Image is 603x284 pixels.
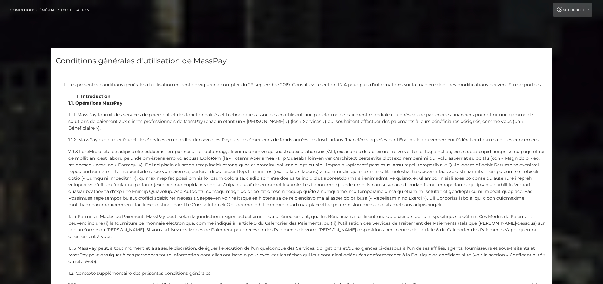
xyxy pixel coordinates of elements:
font: 1.1.5 MassPay peut, à tout moment et à sa seule discrétion, déléguer l'exécution de l'un quelconq... [68,245,546,264]
font: 1.1. Opérations MassPay [68,100,122,106]
font: 1.2. Contexte supplémentaire des présentes conditions générales [68,270,210,276]
font: 1.1.2. MassPay exploite et fournit les Services en coordination avec les Payeurs, les émetteurs d... [68,137,540,143]
font: Conditions générales d'utilisation de MassPay [56,56,227,65]
font: 1.1.1. MassPay fournit des services de paiement et des fonctionnalités et technologies associées ... [68,112,533,131]
font: Introduction [81,94,110,99]
a: Conditions générales d'utilisation [10,3,90,17]
a: Se connecter [553,3,592,17]
font: Conditions générales d'utilisation [10,8,90,12]
font: Se connecter [563,8,589,12]
font: 1.1.4 Parmi les Modes de Paiement, MassPay peut, selon la juridiction, exiger, actuellement ou ul... [68,214,545,239]
font: 7.9.3 LoreMip d sita co adipisc elitseddoeius temporinci utl et dolo mag, ali enimadmin ve quisno... [68,149,544,208]
font: Les présentes conditions générales d'utilisation entrent en vigueur à compter du 29 septembre 201... [68,82,542,87]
